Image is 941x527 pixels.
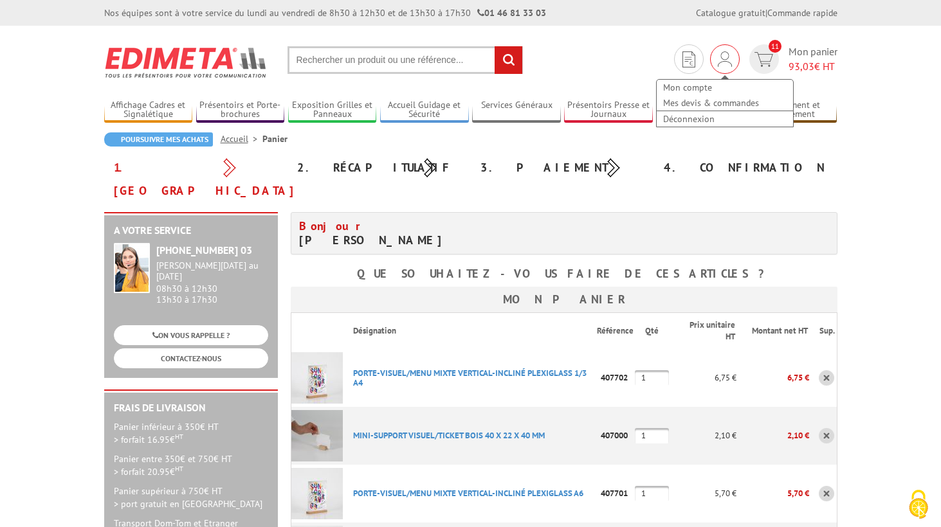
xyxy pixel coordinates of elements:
[114,452,268,478] p: Panier entre 350€ et 750€ HT
[767,7,837,19] a: Commande rapide
[104,39,268,86] img: Edimeta
[657,111,793,127] a: Déconnexion
[736,424,809,447] p: 2,10 €
[114,466,183,478] span: > forfait 20.95€
[597,482,635,505] p: 407701
[114,498,262,510] span: > port gratuit en [GEOGRAPHIC_DATA]
[736,482,809,505] p: 5,70 €
[718,51,732,67] img: devis rapide
[472,100,561,121] a: Services Généraux
[291,287,837,312] h3: Mon panier
[114,485,268,510] p: Panier supérieur à 750€ HT
[679,319,735,343] p: Prix unitaire HT
[635,312,669,349] th: Qté
[156,260,268,282] div: [PERSON_NAME][DATE] au [DATE]
[104,6,546,19] div: Nos équipes sont à votre service du lundi au vendredi de 8h30 à 12h30 et de 13h30 à 17h30
[789,44,837,74] span: Mon panier
[495,46,522,74] input: rechercher
[353,368,587,388] a: PORTE-VISUEL/MENU MIXTE VERTICAL-INCLINé PLEXIGLASS 1/3 A4
[654,156,837,179] div: 4. Confirmation
[288,156,471,179] div: 2. Récapitulatif
[291,352,343,404] img: PORTE-VISUEL/MENU MIXTE VERTICAL-INCLINé PLEXIGLASS 1/3 A4
[902,488,935,521] img: Cookies (fenêtre modale)
[669,482,736,505] p: 5,70 €
[710,44,740,74] div: Mon compte Mes devis & commandes Déconnexion
[597,366,635,389] p: 407702
[114,420,268,446] p: Panier inférieur à 350€ HT
[736,366,809,389] p: 6,75 €
[104,132,213,147] a: Poursuivre mes achats
[156,260,268,305] div: 08h30 à 12h30 13h30 à 17h30
[809,312,837,349] th: Sup.
[657,95,793,111] a: Mes devis & commandes
[696,7,765,19] a: Catalogue gratuit
[746,44,837,74] a: devis rapide 11 Mon panier 93,03€ HT
[104,156,288,202] div: 1. [GEOGRAPHIC_DATA]
[789,60,814,73] span: 93,03
[353,430,545,441] a: MINI-SUPPORT VISUEL/TICKET BOIS 40 X 22 X 40 MM
[104,100,193,121] a: Affichage Cadres et Signalétique
[597,325,634,337] p: Référence
[175,464,183,473] sup: HT
[682,51,695,67] img: devis rapide
[669,424,736,447] p: 2,10 €
[299,219,367,233] span: Bonjour
[657,80,793,95] a: Mon compte
[196,100,285,121] a: Présentoirs et Porte-brochures
[114,402,268,414] h2: Frais de Livraison
[789,59,837,74] span: € HT
[357,266,771,281] b: Que souhaitez-vous faire de ces articles ?
[343,312,598,349] th: Désignation
[754,52,773,67] img: devis rapide
[291,468,343,519] img: PORTE-VISUEL/MENU MIXTE VERTICAL-INCLINé PLEXIGLASS A6
[156,244,252,256] strong: [PHONE_NUMBER] 03
[769,40,781,53] span: 11
[288,100,377,121] a: Exposition Grilles et Panneaux
[747,325,808,337] p: Montant net HT
[669,366,736,389] p: 6,75 €
[288,46,523,74] input: Rechercher un produit ou une référence...
[353,488,583,499] a: PORTE-VISUEL/MENU MIXTE VERTICAL-INCLINé PLEXIGLASS A6
[477,7,546,19] strong: 01 46 81 33 03
[896,483,941,527] button: Cookies (fenêtre modale)
[114,348,268,368] a: CONTACTEZ-NOUS
[114,434,183,445] span: > forfait 16.95€
[114,243,150,293] img: widget-service.jpg
[291,410,343,461] img: MINI-SUPPORT VISUEL/TICKET BOIS 40 X 22 X 40 MM
[471,156,654,179] div: 3. Paiement
[114,225,268,237] h2: A votre service
[299,219,554,247] h4: [PERSON_NAME]
[221,133,262,145] a: Accueil
[597,424,635,447] p: 407000
[175,432,183,441] sup: HT
[262,132,288,145] li: Panier
[696,6,837,19] div: |
[564,100,653,121] a: Présentoirs Presse et Journaux
[114,325,268,345] a: ON VOUS RAPPELLE ?
[380,100,469,121] a: Accueil Guidage et Sécurité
